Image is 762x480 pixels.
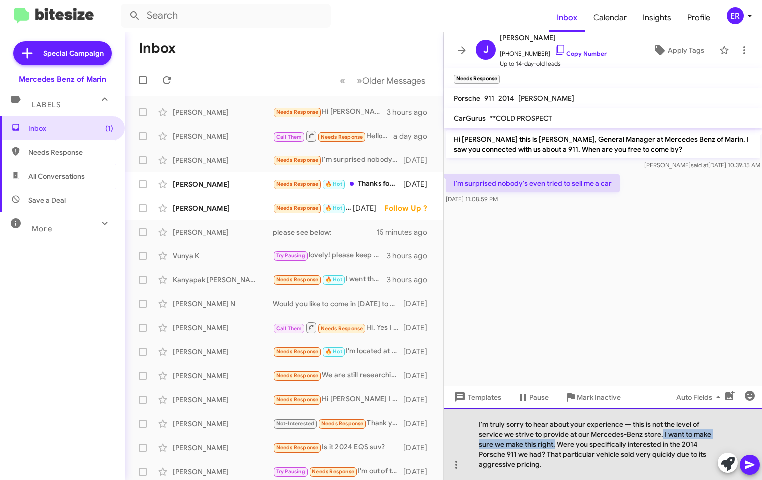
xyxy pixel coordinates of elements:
[173,299,273,309] div: [PERSON_NAME] N
[554,50,607,57] a: Copy Number
[727,7,744,24] div: ER
[387,251,435,261] div: 3 hours ago
[273,299,403,309] div: Would you like to come in [DATE] to see it in person?
[490,114,552,123] span: **COLD PROSPECT
[276,444,319,451] span: Needs Response
[446,130,760,158] p: Hi [PERSON_NAME] this is [PERSON_NAME], General Manager at Mercedes Benz of Marin. I saw you conn...
[19,74,106,84] div: Mercedes Benz of Marin
[173,371,273,381] div: [PERSON_NAME]
[585,3,635,32] a: Calendar
[276,109,319,115] span: Needs Response
[276,468,305,475] span: Try Pausing
[173,443,273,453] div: [PERSON_NAME]
[325,348,342,355] span: 🔥 Hot
[334,70,431,91] nav: Page navigation example
[173,395,273,405] div: [PERSON_NAME]
[173,203,273,213] div: [PERSON_NAME]
[173,323,273,333] div: [PERSON_NAME]
[384,203,435,213] div: Follow Up ?
[403,347,435,357] div: [DATE]
[121,4,331,28] input: Search
[446,195,498,203] span: [DATE] 11:08:59 PM
[273,466,403,477] div: I'm out of town. Be back on the 22
[273,178,403,190] div: Thanks for the note. We are coming over about 4 this afternoon.
[28,195,66,205] span: Save a Deal
[403,443,435,453] div: [DATE]
[173,275,273,285] div: Kanyapak [PERSON_NAME]
[483,42,489,58] span: J
[718,7,751,24] button: ER
[325,205,342,211] span: 🔥 Hot
[635,3,679,32] a: Insights
[28,171,85,181] span: All Conversations
[500,59,607,69] span: Up to 14-day-old leads
[518,94,574,103] span: [PERSON_NAME]
[454,75,500,84] small: Needs Response
[273,418,403,429] div: Thank you for following up
[139,40,176,56] h1: Inbox
[679,3,718,32] a: Profile
[500,32,607,44] span: [PERSON_NAME]
[321,420,364,427] span: Needs Response
[403,155,435,165] div: [DATE]
[273,442,403,453] div: Is it 2024 EQS suv?
[43,48,104,58] span: Special Campaign
[273,321,403,334] div: Hi. Yes I purchased one. Your team drove me a loaner [DATE]. Any word on when they are bringing t...
[273,394,403,405] div: Hi [PERSON_NAME] I did get one from [PERSON_NAME] last week. He told me that the car came with an...
[454,94,480,103] span: Porsche
[276,372,319,379] span: Needs Response
[691,161,708,169] span: said at
[403,299,435,309] div: [DATE]
[276,181,319,187] span: Needs Response
[668,41,704,59] span: Apply Tags
[321,134,363,140] span: Needs Response
[173,155,273,165] div: [PERSON_NAME]
[273,154,403,166] div: I'm surprised nobody's even tried to sell me a car
[273,130,393,142] div: Hello brother, I was extremely busy lately but I am looking for a Mercedes Benz, primarily a used...
[273,227,377,237] div: please see below:
[644,161,760,169] span: [PERSON_NAME] [DATE] 10:39:15 AM
[403,179,435,189] div: [DATE]
[273,106,387,118] div: Hi [PERSON_NAME], I live in [GEOGRAPHIC_DATA] and I have leased EQS in the past. I was interested...
[403,371,435,381] div: [DATE]
[28,123,113,133] span: Inbox
[312,468,354,475] span: Needs Response
[498,94,514,103] span: 2014
[642,41,715,59] button: Apply Tags
[403,395,435,405] div: [DATE]
[403,467,435,477] div: [DATE]
[393,131,435,141] div: a day ago
[321,325,363,332] span: Needs Response
[387,107,435,117] div: 3 hours ago
[273,370,403,381] div: We are still researching our different options. I will contact you if we need any additional info.
[549,3,585,32] a: Inbox
[340,74,345,87] span: «
[529,388,549,406] span: Pause
[273,274,387,285] div: I went there [DATE]
[276,276,319,283] span: Needs Response
[577,388,621,406] span: Mark Inactive
[32,100,61,109] span: Labels
[676,388,724,406] span: Auto Fields
[557,388,629,406] button: Mark Inactive
[353,203,384,213] div: [DATE]
[276,348,319,355] span: Needs Response
[351,70,431,91] button: Next
[276,157,319,163] span: Needs Response
[362,75,425,86] span: Older Messages
[276,420,315,427] span: Not-Interested
[454,114,486,123] span: CarGurus
[273,202,353,214] div: I'm in [GEOGRAPHIC_DATA]...let me move some things...I want to try to go by Sat.
[173,419,273,429] div: [PERSON_NAME]
[173,131,273,141] div: [PERSON_NAME]
[334,70,351,91] button: Previous
[13,41,112,65] a: Special Campaign
[173,347,273,357] div: [PERSON_NAME]
[173,251,273,261] div: Vunya K
[668,388,732,406] button: Auto Fields
[28,147,113,157] span: Needs Response
[509,388,557,406] button: Pause
[276,252,305,259] span: Try Pausing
